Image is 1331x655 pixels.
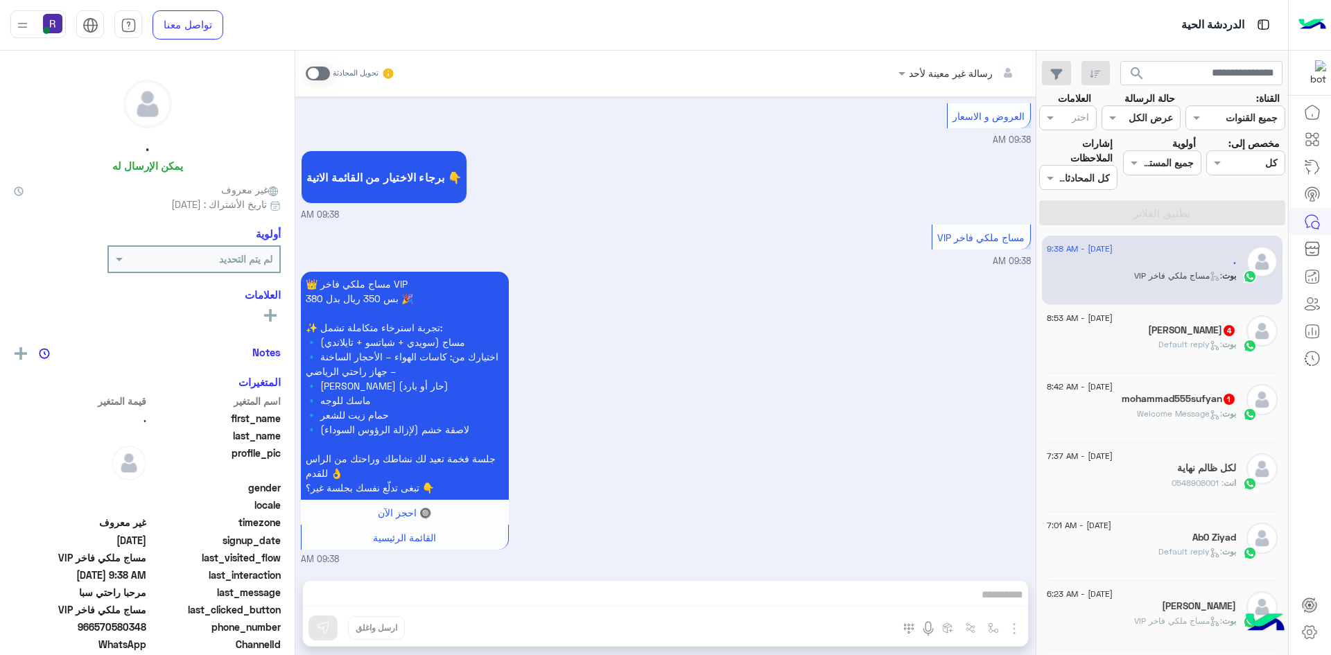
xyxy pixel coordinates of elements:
span: 2025-08-27T06:38:08.848Z [14,533,146,548]
img: defaultAdmin.png [1246,384,1278,415]
img: defaultAdmin.png [1246,315,1278,347]
img: tab [121,17,137,33]
label: مخصص إلى: [1228,136,1280,150]
span: 09:38 AM [301,553,339,566]
span: search [1129,65,1145,82]
h6: أولوية [256,227,281,240]
span: 09:38 AM [993,134,1031,145]
span: first_name [149,411,281,426]
img: defaultAdmin.png [112,446,146,480]
span: مساج ملكي فاخر VIP [14,550,146,565]
span: : مساج ملكي فاخر VIP [1134,615,1222,626]
span: last_clicked_button [149,602,281,617]
span: 2 [14,637,146,652]
span: مساج ملكي فاخر VIP [937,232,1025,243]
span: القائمة الرئيسية [373,532,436,543]
p: 27/8/2025, 9:38 AM [301,272,509,500]
span: 2025-08-27T06:38:37.717Z [14,568,146,582]
span: [DATE] - 7:37 AM [1047,450,1113,462]
h5: لكل ظالم نهاية [1177,462,1236,474]
button: ارسل واغلق [348,616,405,640]
span: بوت [1222,339,1236,349]
span: بوت [1222,270,1236,281]
span: signup_date [149,533,281,548]
span: gender [149,480,281,495]
span: 09:38 AM [993,256,1031,266]
img: profile [14,17,31,34]
button: تطبيق الفلاتر [1039,200,1285,225]
span: [DATE] - 7:01 AM [1047,519,1111,532]
img: defaultAdmin.png [1246,246,1278,277]
h5: ابو احمد [1162,600,1236,612]
img: hulul-logo.png [1241,600,1289,648]
img: tab [1255,16,1272,33]
h6: يمكن الإرسال له [112,159,183,172]
span: مرحبا راحتي سبا [14,585,146,600]
span: timezone [149,515,281,530]
span: last_message [149,585,281,600]
h5: Ab0 Ziyad [1192,532,1236,543]
span: غير معروف [14,515,146,530]
span: : Default reply [1158,546,1222,557]
span: 966570580348 [14,620,146,634]
img: WhatsApp [1243,546,1257,560]
span: غير معروف [221,182,281,197]
img: userImage [43,14,62,33]
label: إشارات الملاحظات [1039,136,1113,166]
h6: المتغيرات [238,376,281,388]
h6: Notes [252,346,281,358]
label: العلامات [1058,91,1091,105]
span: null [14,480,146,495]
span: [DATE] - 8:42 AM [1047,381,1113,393]
h5: ابو عبد الاله [1148,324,1236,336]
span: انت [1224,478,1236,488]
img: 322853014244696 [1301,60,1326,85]
span: اسم المتغير [149,394,281,408]
span: 1 [1224,394,1235,405]
img: tab [82,17,98,33]
img: defaultAdmin.png [1246,591,1278,622]
span: 09:38 AM [301,209,339,222]
img: WhatsApp [1243,339,1257,353]
span: [DATE] - 9:38 AM [1047,243,1113,255]
small: تحويل المحادثة [333,68,379,79]
span: profile_pic [149,446,281,478]
span: تاريخ الأشتراك : [DATE] [171,197,267,211]
h5: mohammad555sufyan [1122,393,1236,405]
span: last_visited_flow [149,550,281,565]
span: [DATE] - 8:53 AM [1047,312,1113,324]
h5: . [1233,255,1236,267]
p: الدردشة الحية [1181,16,1244,35]
span: : Welcome Message [1137,408,1222,419]
span: phone_number [149,620,281,634]
span: last_interaction [149,568,281,582]
label: حالة الرسالة [1124,91,1175,105]
span: بوت [1222,408,1236,419]
span: . [14,411,146,426]
img: Logo [1298,10,1326,40]
a: tab [114,10,142,40]
span: : Default reply [1158,339,1222,349]
h5: . [146,139,149,155]
span: : مساج ملكي فاخر VIP [1134,270,1222,281]
span: ChannelId [149,637,281,652]
span: برجاء الاختيار من القائمة الاتية 👇 [306,171,462,184]
a: تواصل معنا [153,10,223,40]
span: locale [149,498,281,512]
span: قيمة المتغير [14,394,146,408]
span: بوت [1222,546,1236,557]
img: notes [39,348,50,359]
span: بوت [1222,615,1236,626]
h6: العلامات [14,288,281,301]
span: 🔘 احجز الآن [378,507,431,518]
label: القناة: [1256,91,1280,105]
button: search [1120,61,1154,91]
span: 0548908001 [1172,478,1224,488]
img: WhatsApp [1243,477,1257,491]
span: مساج ملكي فاخر VIP [14,602,146,617]
span: last_name [149,428,281,443]
label: أولوية [1172,136,1196,150]
span: العروض و الاسعار [952,110,1025,122]
img: WhatsApp [1243,408,1257,421]
span: [DATE] - 6:23 AM [1047,588,1113,600]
